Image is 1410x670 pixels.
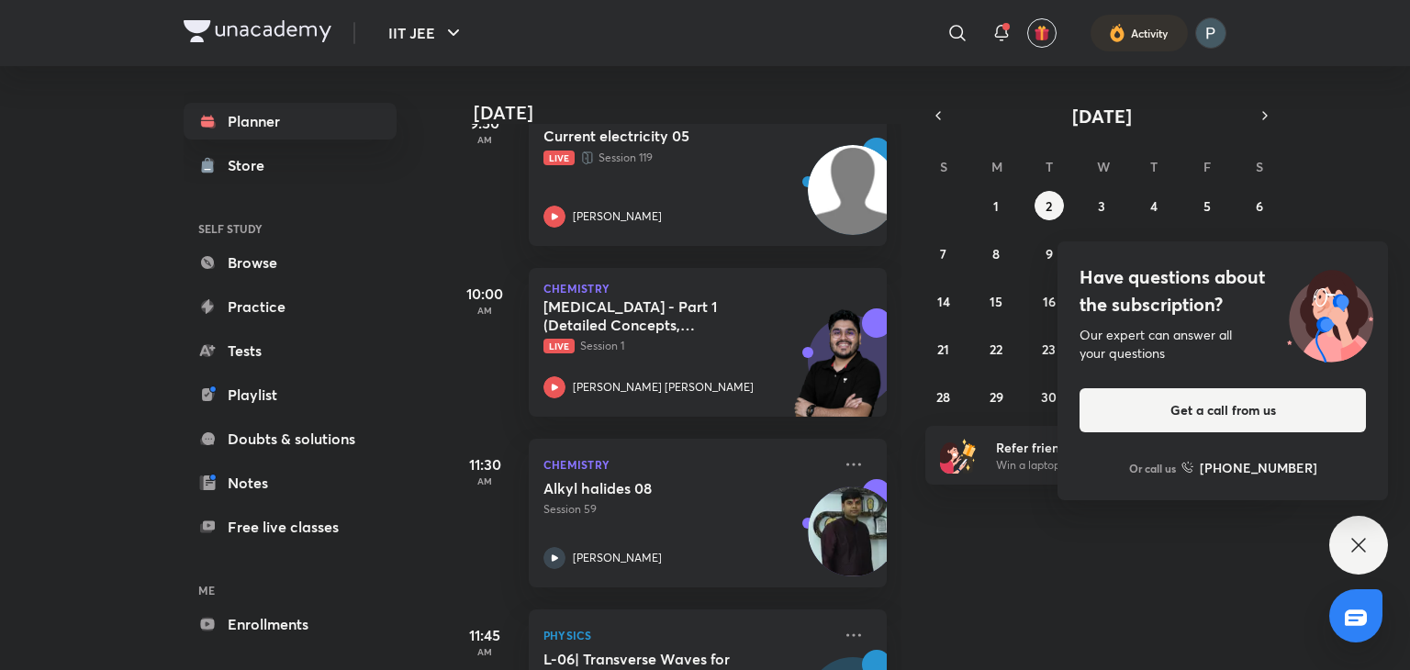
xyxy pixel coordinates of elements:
abbr: September 21, 2025 [937,341,949,358]
p: Session 119 [543,149,832,167]
span: Live [543,151,575,165]
button: September 28, 2025 [929,382,958,411]
abbr: Tuesday [1046,158,1053,175]
a: Enrollments [184,606,397,642]
abbr: September 8, 2025 [992,245,1000,262]
img: referral [940,437,977,474]
img: Company Logo [184,20,331,42]
a: Browse [184,244,397,281]
a: Free live classes [184,508,397,545]
h5: Hydrocarbons - Part 1 (Detailed Concepts, Mechanism, Critical Thinking and Illustartions) [543,297,772,334]
button: September 9, 2025 [1035,239,1064,268]
p: Win a laptop, vouchers & more [996,457,1222,474]
abbr: September 2, 2025 [1046,197,1052,215]
abbr: September 9, 2025 [1046,245,1053,262]
h6: [PHONE_NUMBER] [1200,458,1317,477]
abbr: September 15, 2025 [990,293,1002,310]
abbr: September 3, 2025 [1098,197,1105,215]
abbr: September 4, 2025 [1150,197,1158,215]
p: Chemistry [543,283,872,294]
p: AM [448,475,521,486]
img: unacademy [786,308,887,435]
abbr: September 14, 2025 [937,293,950,310]
p: AM [448,134,521,145]
button: IIT JEE [377,15,476,51]
button: September 8, 2025 [981,239,1011,268]
p: Chemistry [543,453,832,475]
h5: 10:00 [448,283,521,305]
h4: [DATE] [474,102,905,124]
abbr: Wednesday [1097,158,1110,175]
p: AM [448,646,521,657]
button: September 2, 2025 [1035,191,1064,220]
button: September 1, 2025 [981,191,1011,220]
button: September 10, 2025 [1087,239,1116,268]
h5: Alkyl halides 08 [543,479,772,497]
button: September 6, 2025 [1245,191,1274,220]
button: avatar [1027,18,1057,48]
a: Practice [184,288,397,325]
a: [PHONE_NUMBER] [1181,458,1317,477]
h5: Current electricity 05 [543,127,772,145]
a: Notes [184,464,397,501]
button: September 15, 2025 [981,286,1011,316]
abbr: Saturday [1256,158,1263,175]
button: September 22, 2025 [981,334,1011,363]
img: activity [1109,22,1125,44]
h4: Have questions about the subscription? [1080,263,1366,318]
h6: Refer friends [996,438,1222,457]
button: September 30, 2025 [1035,382,1064,411]
button: September 23, 2025 [1035,334,1064,363]
abbr: Friday [1203,158,1211,175]
a: Store [184,147,397,184]
abbr: September 28, 2025 [936,388,950,406]
span: [DATE] [1072,104,1132,128]
p: Physics [543,624,832,646]
p: Or call us [1129,460,1176,476]
h6: SELF STUDY [184,213,397,244]
div: Our expert can answer all your questions [1080,326,1366,363]
p: [PERSON_NAME] [573,550,662,566]
a: Planner [184,103,397,140]
button: September 13, 2025 [1245,239,1274,268]
abbr: Monday [991,158,1002,175]
p: AM [448,305,521,316]
button: September 11, 2025 [1139,239,1169,268]
abbr: Thursday [1150,158,1158,175]
h6: ME [184,575,397,606]
button: September 29, 2025 [981,382,1011,411]
button: September 21, 2025 [929,334,958,363]
img: avatar [1034,25,1050,41]
button: September 5, 2025 [1192,191,1222,220]
a: Company Logo [184,20,331,47]
div: Store [228,154,275,176]
abbr: September 29, 2025 [990,388,1003,406]
abbr: September 5, 2025 [1203,197,1211,215]
a: Playlist [184,376,397,413]
button: September 3, 2025 [1087,191,1116,220]
p: Session 59 [543,501,832,518]
button: [DATE] [951,103,1252,128]
p: [PERSON_NAME] [PERSON_NAME] [573,379,754,396]
abbr: September 23, 2025 [1042,341,1056,358]
p: [PERSON_NAME] [573,208,662,225]
button: September 16, 2025 [1035,286,1064,316]
button: September 7, 2025 [929,239,958,268]
abbr: September 22, 2025 [990,341,1002,358]
img: ttu_illustration_new.svg [1272,263,1388,363]
abbr: September 16, 2025 [1043,293,1056,310]
p: Session 1 [543,338,832,354]
button: September 12, 2025 [1192,239,1222,268]
abbr: September 1, 2025 [993,197,999,215]
button: September 4, 2025 [1139,191,1169,220]
button: September 14, 2025 [929,286,958,316]
abbr: September 6, 2025 [1256,197,1263,215]
abbr: Sunday [940,158,947,175]
span: Live [543,339,575,353]
button: Get a call from us [1080,388,1366,432]
h5: 11:45 [448,624,521,646]
abbr: September 7, 2025 [940,245,946,262]
a: Tests [184,332,397,369]
a: Doubts & solutions [184,420,397,457]
img: Payal Kumari [1195,17,1226,49]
